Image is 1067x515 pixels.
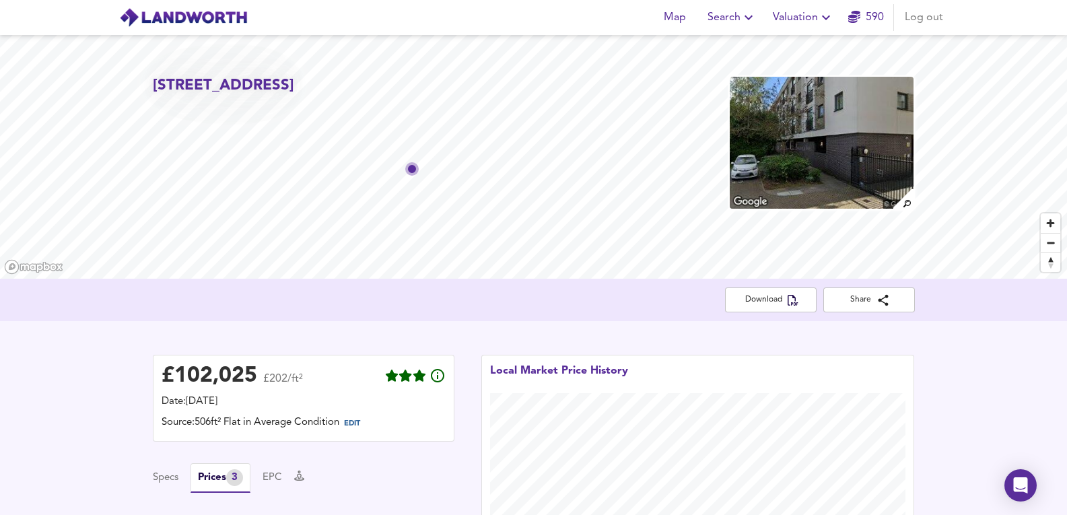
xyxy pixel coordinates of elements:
div: Source: 506ft² Flat in Average Condition [162,415,446,433]
span: Zoom out [1041,234,1060,252]
button: Log out [899,4,949,31]
button: Map [654,4,697,31]
div: Open Intercom Messenger [1004,469,1037,502]
div: Date: [DATE] [162,394,446,409]
button: Share [823,287,915,312]
button: Specs [153,471,178,485]
button: Prices3 [191,463,250,493]
span: EDIT [344,420,360,427]
div: 3 [226,469,243,486]
span: Share [834,293,904,307]
div: £ 102,025 [162,366,257,386]
button: Zoom in [1041,213,1060,233]
h2: [STREET_ADDRESS] [153,75,294,96]
div: Prices [198,469,243,486]
img: search [891,187,915,211]
span: Search [708,8,757,27]
button: Search [702,4,762,31]
span: Valuation [773,8,834,27]
button: EPC [263,471,282,485]
span: Map [659,8,691,27]
div: Local Market Price History [490,364,628,393]
img: property [728,75,914,210]
a: 590 [848,8,884,27]
img: logo [119,7,248,28]
button: Reset bearing to north [1041,252,1060,272]
span: Log out [905,8,943,27]
button: Zoom out [1041,233,1060,252]
button: Valuation [767,4,839,31]
a: Mapbox homepage [4,259,63,275]
button: Download [725,287,817,312]
span: £202/ft² [263,374,303,393]
button: 590 [845,4,888,31]
span: Download [736,293,806,307]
